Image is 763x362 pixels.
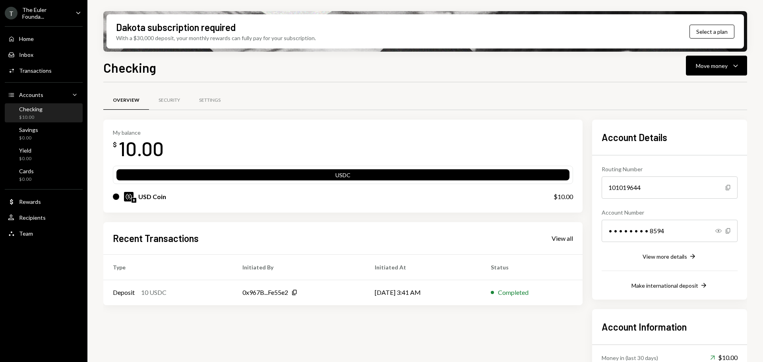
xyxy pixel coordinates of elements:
h2: Recent Transactions [113,232,199,245]
h2: Account Information [602,320,738,333]
div: Cards [19,168,34,174]
div: Recipients [19,214,46,221]
button: Make international deposit [631,281,708,290]
div: $0.00 [19,135,38,141]
button: Select a plan [689,25,734,39]
th: Initiated By [233,254,365,280]
button: Move money [686,56,747,75]
a: Accounts [5,87,83,102]
div: 0x967B...Fe55e2 [242,288,288,297]
img: USDC [124,192,134,201]
a: Recipients [5,210,83,225]
a: Transactions [5,63,83,77]
div: Overview [113,97,139,104]
div: $ [113,141,117,149]
h1: Checking [103,60,156,75]
div: 10 USDC [141,288,167,297]
div: • • • • • • • • 8594 [602,220,738,242]
a: Home [5,31,83,46]
div: Home [19,35,34,42]
div: Make international deposit [631,282,698,289]
div: Transactions [19,67,52,74]
div: USD Coin [138,192,166,201]
a: Savings$0.00 [5,124,83,143]
div: Inbox [19,51,33,58]
div: $0.00 [19,155,31,162]
div: Dakota subscription required [116,21,236,34]
div: Yield [19,147,31,154]
div: Team [19,230,33,237]
th: Status [481,254,583,280]
div: Money in (last 30 days) [602,354,658,362]
a: Cards$0.00 [5,165,83,184]
a: Team [5,226,83,240]
div: Deposit [113,288,135,297]
div: Savings [19,126,38,133]
div: Routing Number [602,165,738,173]
img: ethereum-mainnet [132,198,136,203]
th: Initiated At [365,254,481,280]
div: The Euler Founda... [22,6,69,20]
a: Yield$0.00 [5,145,83,164]
div: USDC [116,171,569,182]
h2: Account Details [602,131,738,144]
div: Completed [498,288,529,297]
a: Rewards [5,194,83,209]
th: Type [103,254,233,280]
div: Move money [696,62,728,70]
div: Account Number [602,208,738,217]
a: Security [149,90,190,110]
div: Rewards [19,198,41,205]
div: 10.00 [118,136,164,161]
div: $10.00 [19,114,43,121]
a: Settings [190,90,230,110]
div: $10.00 [554,192,573,201]
div: My balance [113,129,164,136]
div: 101019644 [602,176,738,199]
div: Security [159,97,180,104]
div: Settings [199,97,221,104]
div: With a $30,000 deposit, your monthly rewards can fully pay for your subscription. [116,34,316,42]
a: Inbox [5,47,83,62]
button: View more details [643,252,697,261]
a: Overview [103,90,149,110]
div: $0.00 [19,176,34,183]
a: Checking$10.00 [5,103,83,122]
div: Checking [19,106,43,112]
a: View all [552,234,573,242]
div: Accounts [19,91,43,98]
div: T [5,7,17,19]
td: [DATE] 3:41 AM [365,280,481,305]
div: View more details [643,253,687,260]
